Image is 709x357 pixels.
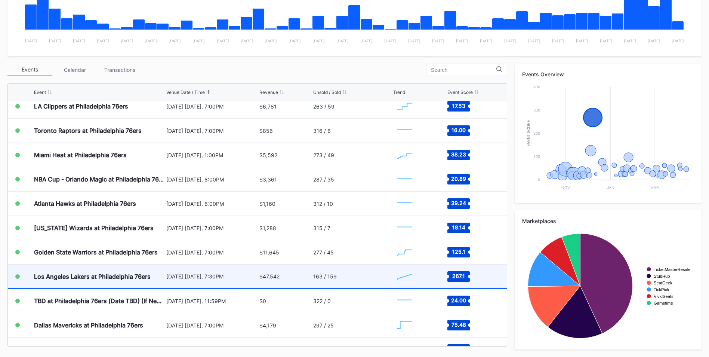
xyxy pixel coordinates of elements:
div: LA Clippers at Philadelphia 76ers [34,103,128,110]
text: [DATE] [384,39,397,43]
div: $4,179 [259,322,276,329]
text: TicketMasterResale [654,267,690,272]
div: [DATE] [DATE], 11:59PM [166,298,258,304]
text: 20.89 [451,176,466,182]
text: [DATE] [336,39,349,43]
text: [DATE] [528,39,540,43]
svg: Chart title [393,243,416,262]
div: 287 / 35 [313,176,334,183]
div: Venue Date / Time [166,89,205,95]
text: [DATE] [192,39,205,43]
div: Events [7,64,52,76]
svg: Chart title [393,121,416,140]
div: $856 [259,128,273,134]
div: [DATE] [DATE], 7:30PM [166,273,258,280]
text: [DATE] [432,39,444,43]
div: Marketplaces [522,218,694,224]
div: $6,781 [259,103,277,110]
svg: Chart title [522,83,694,195]
text: [DATE] [241,39,253,43]
div: 315 / 7 [313,225,330,231]
div: $47,542 [259,273,280,280]
div: 273 / 49 [313,152,334,158]
text: 0 [538,177,540,182]
div: $1,288 [259,225,276,231]
text: 200 [533,131,540,135]
text: [DATE] [312,39,325,43]
text: [DATE] [265,39,277,43]
svg: Chart title [393,194,416,213]
text: [DATE] [289,39,301,43]
div: Unsold / Sold [313,89,341,95]
div: Los Angeles Lakers at Philadelphia 76ers [34,273,151,280]
svg: Chart title [393,170,416,189]
div: Miami Heat at Philadelphia 76ers [34,151,127,159]
div: TBD at Philadelphia 76ers (Date TBD) (If Necessary) [34,297,164,305]
text: [DATE] [73,39,85,43]
div: $5,592 [259,152,277,158]
text: [DATE] [49,39,61,43]
div: Dallas Mavericks at Philadelphia 76ers [34,321,143,329]
div: NBA Cup - Orlando Magic at Philadelphia 76ers [34,176,164,183]
text: [DATE] [504,39,517,43]
svg: Chart title [393,267,416,286]
svg: Chart title [393,219,416,237]
div: Golden State Warriors at Philadelphia 76ers [34,248,158,256]
text: 16.00 [451,127,466,133]
text: 38.23 [451,151,466,158]
text: 400 [533,85,540,89]
text: Nov [561,185,570,190]
div: [PERSON_NAME] at Philadelphia 76ers [34,346,144,353]
div: [DATE] [DATE], 8:00PM [166,176,258,183]
text: [DATE] [600,39,612,43]
text: [DATE] [25,39,37,43]
text: Jan [607,185,614,190]
div: Transactions [97,64,142,76]
text: 50.55 [451,346,466,352]
text: [DATE] [480,39,492,43]
input: Search [431,67,496,73]
div: $1,160 [259,201,275,207]
div: 163 / 159 [313,273,337,280]
text: 125.1 [452,248,465,255]
text: StubHub [654,274,670,278]
div: 263 / 59 [313,103,335,110]
div: Atlanta Hawks at Philadelphia 76ers [34,200,136,207]
div: [DATE] [DATE], 7:00PM [166,322,258,329]
text: 24.00 [451,297,466,303]
div: Trend [393,89,405,95]
text: [DATE] [672,39,684,43]
svg: Chart title [393,292,416,310]
div: [DATE] [DATE], 1:00PM [166,152,258,158]
svg: Chart title [393,97,416,116]
text: [DATE] [408,39,420,43]
text: SeatGeek [654,281,672,285]
div: $0 [259,298,266,304]
text: 18.14 [452,224,465,231]
text: [DATE] [648,39,660,43]
text: 300 [533,108,540,112]
text: 75.48 [451,321,466,328]
div: 312 / 10 [313,201,333,207]
text: Gametime [654,301,673,305]
div: 322 / 0 [313,298,331,304]
text: [DATE] [169,39,181,43]
text: [DATE] [121,39,133,43]
text: Mar [650,185,659,190]
text: 39.24 [451,200,466,206]
text: [DATE] [360,39,373,43]
text: [DATE] [97,39,109,43]
div: Revenue [259,89,278,95]
div: Event Score [447,89,473,95]
text: VividSeats [654,294,673,299]
div: [DATE] [DATE], 7:00PM [166,128,258,134]
div: [US_STATE] Wizards at Philadelphia 76ers [34,224,154,232]
div: [DATE] [DATE], 6:00PM [166,201,258,207]
text: Event Score [527,120,531,147]
div: $11,645 [259,249,279,256]
div: 277 / 45 [313,249,334,256]
div: [DATE] [DATE], 7:00PM [166,225,258,231]
div: $3,361 [259,176,277,183]
text: [DATE] [576,39,588,43]
text: 267.1 [452,272,465,279]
